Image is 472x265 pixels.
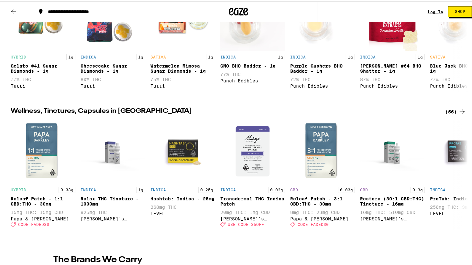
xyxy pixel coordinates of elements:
[268,185,285,192] p: 0.02g
[360,76,425,81] p: 87% THC
[59,185,75,192] p: 0.03g
[445,107,466,114] a: (56)
[290,215,355,220] div: Papa & [PERSON_NAME]
[455,8,465,12] span: Shop
[360,118,425,229] div: Open page for Restore (30:1 CBD:THC) Tincture - 16mg from Mary's Medicinals
[11,107,434,114] h2: Wellness, Tinctures, Capsules in [GEOGRAPHIC_DATA]
[81,54,96,58] p: INDICA
[150,62,215,72] div: Watermelon Mimosa Sugar Diamonds - 1g
[150,82,215,87] div: Tutti
[220,54,236,58] p: INDICA
[136,53,145,59] p: 1g
[220,118,285,182] img: Mary's Medicinals - Transdermal THC Indica Patch
[428,8,443,13] div: Log In
[290,76,355,81] p: 72% THC
[360,118,425,182] img: Mary's Medicinals - Restore (30:1 CBD:THC) Tincture - 16mg
[81,62,145,72] div: Cheesecake Sugar Diamonds - 1g
[53,252,226,265] h2: The Brands We Carry
[11,195,75,205] div: Releaf Patch - 1:1 CBD:THC - 30mg
[11,54,26,58] p: HYBRID
[81,82,145,87] div: Tutti
[220,215,285,220] div: [PERSON_NAME]'s Medicinals
[448,5,472,16] button: Shop
[150,203,215,208] p: 268mg THC
[430,186,445,191] p: INDICA
[150,186,166,191] p: INDICA
[290,186,298,191] p: CBD
[290,208,355,214] p: 8mg THC: 23mg CBD
[11,118,75,229] div: Open page for Releaf Patch - 1:1 CBD:THC - 30mg from Papa & Barkley
[206,53,215,59] p: 1g
[298,221,329,225] span: CODE FADED30
[416,53,425,59] p: 1g
[411,185,425,192] p: 0.3g
[150,54,166,58] p: SATIVA
[220,186,236,191] p: INDICA
[360,186,368,191] p: CBD
[220,70,285,76] p: 77% THC
[11,215,75,220] div: Papa & [PERSON_NAME]
[430,54,445,58] p: SATIVA
[11,186,26,191] p: HYBRID
[290,62,355,72] div: Purple Gushers BHO Badder - 1g
[360,195,425,205] div: Restore (30:1 CBD:THC) Tincture - 16mg
[346,53,355,59] p: 1g
[360,62,425,72] div: [PERSON_NAME] #64 BHO Shatter - 1g
[81,118,145,229] div: Open page for Relax THC Tincture - 1000mg from Mary's Medicinals
[11,208,75,214] p: 15mg THC: 15mg CBD
[228,221,264,225] span: USE CODE 35OFF
[81,76,145,81] p: 80% THC
[290,118,355,182] img: Papa & Barkley - Releaf Patch - 3:1 CBD:THC - 30mg
[18,221,49,225] span: CODE FADED30
[220,208,285,214] p: 20mg THC: 1mg CBD
[11,76,75,81] p: 77% THC
[360,82,425,87] div: Punch Edibles
[150,118,215,182] img: LEVEL - Hashtab: Indica - 25mg
[220,118,285,229] div: Open page for Transdermal THC Indica Patch from Mary's Medicinals
[198,185,215,192] p: 0.25g
[276,53,285,59] p: 1g
[11,82,75,87] div: Tutti
[220,77,285,82] div: Punch Edibles
[11,62,75,72] div: Gelato #41 Sugar Diamonds - 1g
[81,215,145,220] div: [PERSON_NAME]'s Medicinals
[290,54,306,58] p: INDICA
[81,208,145,214] p: 925mg THC
[338,185,355,192] p: 0.03g
[81,195,145,205] div: Relax THC Tincture - 1000mg
[360,208,425,214] p: 16mg THC: 510mg CBD
[150,76,215,81] p: 75% THC
[66,53,75,59] p: 1g
[220,195,285,205] div: Transdermal THC Indica Patch
[220,62,285,67] div: GMO BHO Badder - 1g
[81,118,145,182] img: Mary's Medicinals - Relax THC Tincture - 1000mg
[290,118,355,229] div: Open page for Releaf Patch - 3:1 CBD:THC - 30mg from Papa & Barkley
[11,118,75,182] img: Papa & Barkley - Releaf Patch - 1:1 CBD:THC - 30mg
[360,54,376,58] p: INDICA
[81,186,96,191] p: INDICA
[150,195,215,200] div: Hashtab: Indica - 25mg
[360,215,425,220] div: [PERSON_NAME]'s Medicinals
[136,185,145,192] p: 1g
[150,210,215,215] div: LEVEL
[290,82,355,87] div: Punch Edibles
[150,118,215,229] div: Open page for Hashtab: Indica - 25mg from LEVEL
[290,195,355,205] div: Releaf Patch - 3:1 CBD:THC - 30mg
